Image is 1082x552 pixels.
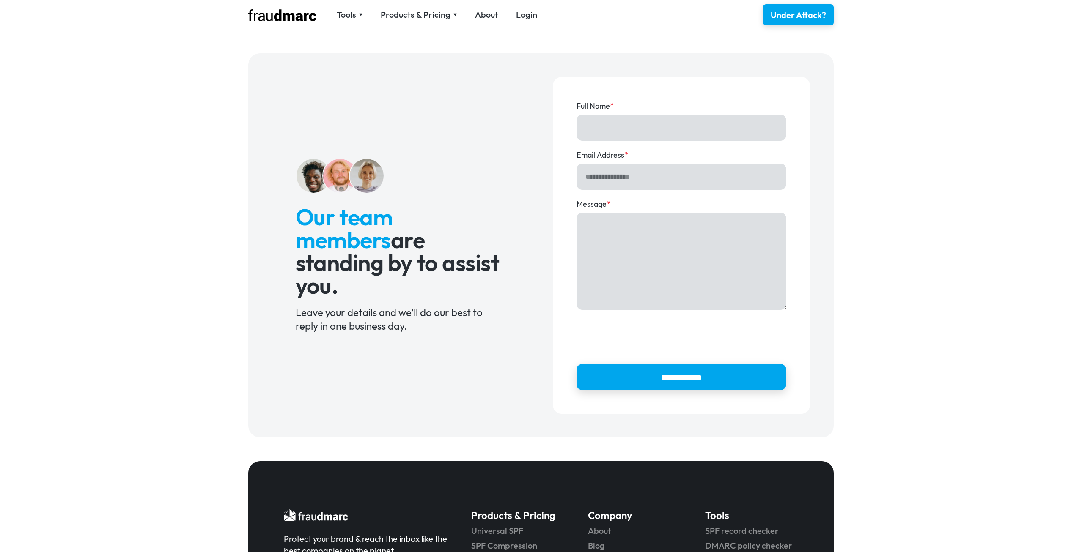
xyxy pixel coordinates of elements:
[296,202,393,254] span: Our team members
[588,525,681,537] a: About
[577,150,786,161] label: Email Address
[771,9,826,21] div: Under Attack?
[381,9,457,21] div: Products & Pricing
[296,306,506,333] div: Leave your details and we’ll do our best to reply in one business day.
[381,9,450,21] div: Products & Pricing
[471,540,564,552] a: SPF Compression
[337,9,363,21] div: Tools
[588,540,681,552] a: Blog
[471,508,564,522] h5: Products & Pricing
[516,9,537,21] a: Login
[475,9,498,21] a: About
[577,199,786,210] label: Message
[337,9,356,21] div: Tools
[296,205,506,297] h2: are standing by to assist you.
[577,101,786,112] label: Full Name
[763,4,834,25] a: Under Attack?
[577,319,705,352] iframe: reCAPTCHA
[577,101,786,390] form: Contact Form
[705,540,798,552] a: DMARC policy checker
[705,508,798,522] h5: Tools
[705,525,798,537] a: SPF record checker
[471,525,564,537] a: Universal SPF
[588,508,681,522] h5: Company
